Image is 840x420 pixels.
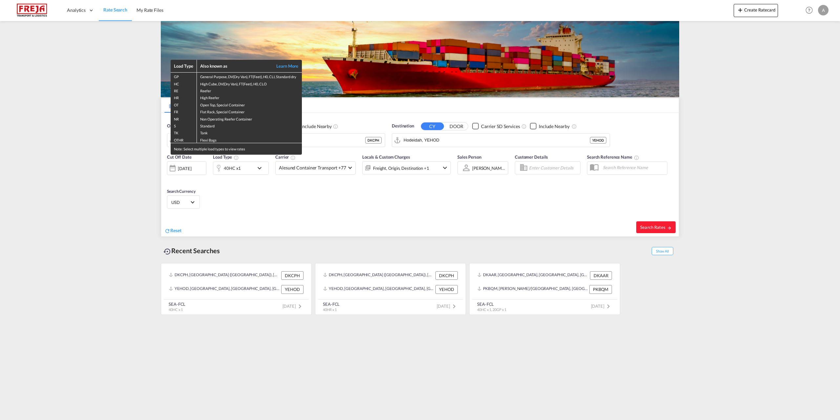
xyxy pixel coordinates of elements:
td: RE [171,87,197,94]
div: Also known as [200,63,269,69]
th: Load Type [171,60,197,73]
td: Reefer [197,87,302,94]
div: Note: Select multiple load types to view rates [171,143,302,155]
td: HC [171,80,197,87]
td: TK [171,129,197,136]
td: Open Top, Special Container [197,101,302,108]
td: NR [171,115,197,122]
td: OT [171,101,197,108]
td: HR [171,94,197,100]
td: Flexi Bags [197,136,302,143]
td: S [171,122,197,129]
td: GP [171,73,197,80]
td: FR [171,108,197,115]
td: Non Operating Reefer Container [197,115,302,122]
td: High Reefer [197,94,302,100]
a: Learn More [269,63,299,69]
td: Tank [197,129,302,136]
td: General Purpose, DV(Dry Van), FT(Feet), H0, CLI, Standard dry [197,73,302,80]
td: High Cube, DV(Dry Van), FT(Feet), H0, CLO [197,80,302,87]
td: Standard [197,122,302,129]
td: Flat Rack, Special Container [197,108,302,115]
td: OTHR [171,136,197,143]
